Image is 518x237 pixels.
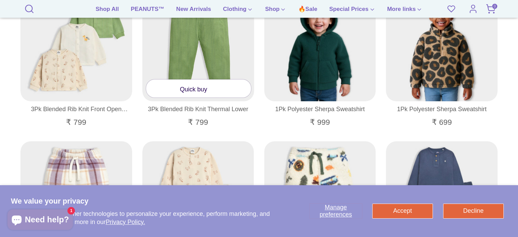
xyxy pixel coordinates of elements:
[11,210,285,226] p: We use cookies and other technologies to personalize your experience, perform marketing, and coll...
[146,79,251,98] a: Quick buy
[20,104,132,114] a: 3Pk Blended Rib Knit Front Open Thermals
[310,118,330,127] span: ₹ 999
[319,204,352,218] span: Manage preferences
[142,104,254,114] a: 3Pk Blended Rib Knit Thermal Lower
[264,104,376,114] a: 1Pk Polyester Sherpa Sweatshirt
[91,5,124,18] a: Shop All
[106,219,145,225] a: Privacy Policy.
[372,204,433,219] button: Accept
[293,5,323,18] a: 🔥Sale
[466,2,480,16] a: Account
[260,5,291,18] a: Shop
[382,5,428,18] a: More links
[492,3,498,9] span: 0
[171,5,216,18] a: New Arrivals
[324,5,380,18] a: Special Prices
[11,196,285,206] h2: We value your privacy
[432,118,452,127] span: ₹ 699
[22,3,36,10] a: Search
[218,5,258,18] a: Clothing
[66,118,86,127] span: ₹ 799
[310,204,362,219] button: Manage preferences
[5,209,75,232] inbox-online-store-chat: Shopify online store chat
[188,118,208,127] span: ₹ 799
[386,104,498,114] a: 1Pk Polyester Sherpa Sweatshirt
[484,2,498,16] a: 0
[126,5,169,18] a: PEANUTS™
[443,204,504,219] button: Decline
